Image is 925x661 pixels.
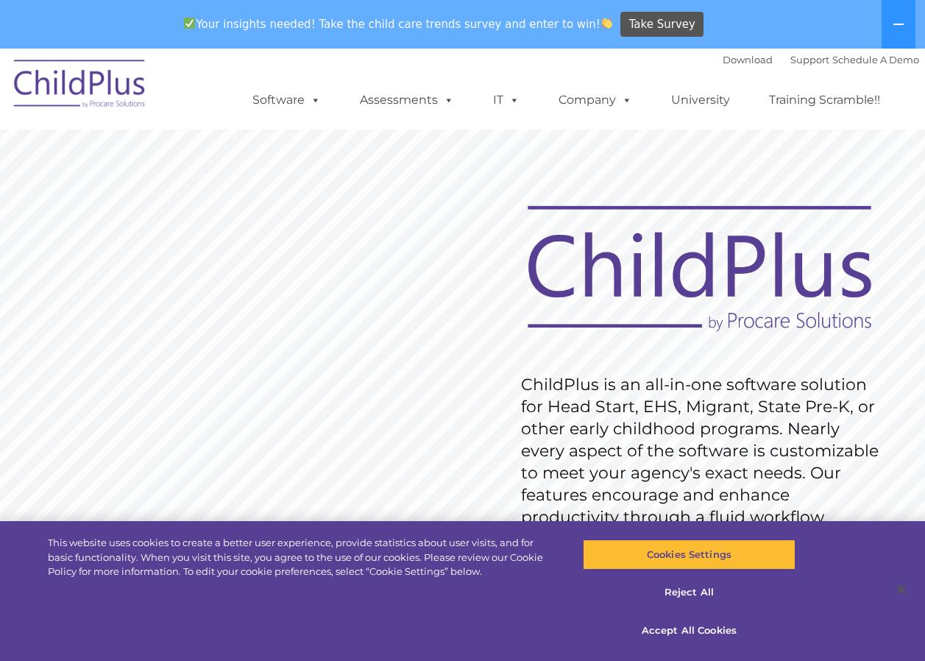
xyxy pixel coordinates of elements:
img: ✅ [184,18,195,29]
a: University [656,85,745,115]
a: Download [723,54,773,66]
span: Take Survey [629,12,695,38]
button: Close [885,573,918,606]
button: Accept All Cookies [583,615,795,646]
rs-layer: ChildPlus is an all-in-one software solution for Head Start, EHS, Migrant, State Pre-K, or other ... [521,374,886,529]
img: ChildPlus by Procare Solutions [7,49,154,123]
a: Training Scramble!! [754,85,895,115]
a: Software [238,85,336,115]
a: Assessments [345,85,469,115]
div: This website uses cookies to create a better user experience, provide statistics about user visit... [48,536,555,579]
font: | [723,54,919,66]
a: Schedule A Demo [832,54,919,66]
img: 👏 [601,18,612,29]
button: Cookies Settings [583,540,795,570]
a: Take Survey [620,12,704,38]
a: Company [544,85,647,115]
a: Support [790,54,829,66]
span: Your insights needed! Take the child care trends survey and enter to win! [178,10,619,38]
a: IT [478,85,534,115]
button: Reject All [583,578,795,609]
